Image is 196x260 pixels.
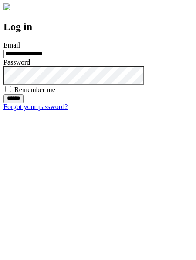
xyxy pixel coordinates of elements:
label: Email [3,41,20,49]
h2: Log in [3,21,193,33]
a: Forgot your password? [3,103,68,110]
label: Remember me [14,86,55,93]
label: Password [3,58,30,66]
img: logo-4e3dc11c47720685a147b03b5a06dd966a58ff35d612b21f08c02c0306f2b779.png [3,3,10,10]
